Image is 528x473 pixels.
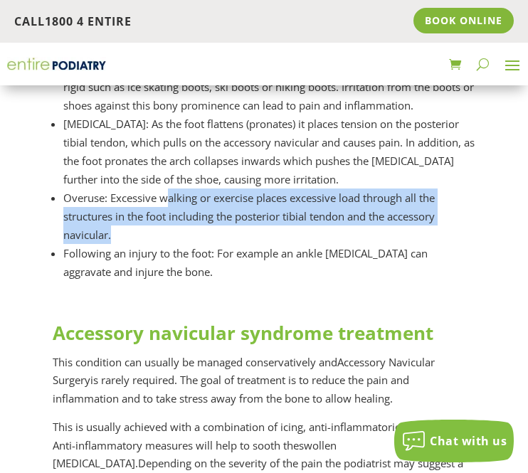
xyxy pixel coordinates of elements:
p: Call [14,13,264,31]
li: : This is especially common when the shoes are rigid such as ice skating boots, ski boots or hiki... [63,59,475,115]
a: 1800 4 ENTIRE [45,14,132,29]
span: Overuse [63,191,105,205]
li: : Excessive walking or exercise places excessive load through all the structures in the foot incl... [63,188,475,244]
a: Book Online [413,8,514,33]
span: Chat with us [430,433,507,449]
span: Accessory navicular syndrome treatment [53,320,433,346]
li: : As the foot flattens (pronates) it places tension on the posterior tibial tendon, which pulls o... [63,115,475,188]
span: [MEDICAL_DATA] [63,117,146,131]
p: This condition can usually be managed conservatively and is rarely required. The goal of treatmen... [53,354,475,419]
button: Chat with us [394,420,514,462]
li: Following an injury to the foot: For example an ankle [MEDICAL_DATA] can aggravate and injure the... [63,244,475,281]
